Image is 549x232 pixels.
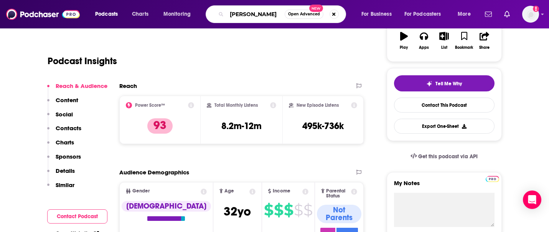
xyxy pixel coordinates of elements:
span: $ [274,204,283,216]
span: Open Advanced [288,12,320,16]
a: Get this podcast via API [404,147,484,166]
p: Social [56,111,73,118]
div: Apps [419,45,429,50]
img: Podchaser - Follow, Share and Rate Podcasts [6,7,80,22]
button: Similar [47,181,74,196]
img: Podchaser Pro [486,176,499,182]
div: Play [400,45,408,50]
span: $ [294,204,303,216]
a: Pro website [486,175,499,182]
button: open menu [356,8,401,20]
span: Get this podcast via API [418,153,478,160]
input: Search podcasts, credits, & more... [227,8,285,20]
h2: Audience Demographics [119,169,189,176]
span: Gender [132,189,150,194]
button: Contacts [47,124,81,139]
button: open menu [158,8,201,20]
span: $ [284,204,293,216]
div: Not Parents [317,205,362,223]
button: open menu [399,8,452,20]
p: Contacts [56,124,81,132]
a: Show notifications dropdown [482,8,495,21]
h2: Power Score™ [135,103,165,108]
svg: Add a profile image [533,6,539,12]
p: 93 [147,118,173,134]
p: Similar [56,181,74,189]
a: Charts [127,8,153,20]
div: Search podcasts, credits, & more... [213,5,353,23]
button: Apps [414,27,434,55]
a: Show notifications dropdown [501,8,513,21]
div: List [441,45,447,50]
span: Charts [132,9,148,20]
span: Logged in as cmand-c [522,6,539,23]
button: Sponsors [47,153,81,167]
button: Bookmark [454,27,474,55]
span: For Business [361,9,392,20]
span: For Podcasters [404,9,441,20]
button: Details [47,167,75,181]
span: Income [273,189,290,194]
img: tell me why sparkle [426,81,432,87]
div: Open Intercom Messenger [523,191,541,209]
span: Parental Status [326,189,350,199]
span: $ [303,204,312,216]
h2: Total Monthly Listens [214,103,258,108]
span: Podcasts [95,9,118,20]
span: $ [264,204,273,216]
button: Reach & Audience [47,82,107,96]
button: Contact Podcast [47,209,107,224]
a: Contact This Podcast [394,98,495,113]
img: User Profile [522,6,539,23]
p: Reach & Audience [56,82,107,89]
h3: 495k-736k [302,120,344,132]
button: List [434,27,454,55]
button: Charts [47,139,74,153]
span: More [458,9,471,20]
button: Content [47,96,78,111]
button: Share [474,27,494,55]
button: Open AdvancedNew [285,10,323,19]
span: New [309,5,323,12]
div: Bookmark [455,45,473,50]
button: tell me why sparkleTell Me Why [394,75,495,91]
button: Play [394,27,414,55]
h1: Podcast Insights [48,55,117,67]
span: 32 yo [224,204,251,219]
p: Charts [56,139,74,146]
button: Export One-Sheet [394,119,495,134]
span: Age [224,189,234,194]
h2: Reach [119,82,137,89]
p: Sponsors [56,153,81,160]
button: Show profile menu [522,6,539,23]
div: Share [479,45,490,50]
label: My Notes [394,179,495,193]
button: open menu [90,8,128,20]
button: open menu [452,8,480,20]
span: Monitoring [163,9,191,20]
h3: 8.2m-12m [221,120,262,132]
p: Details [56,167,75,174]
span: Tell Me Why [435,81,462,87]
div: [DEMOGRAPHIC_DATA] [122,201,211,212]
p: Content [56,96,78,104]
h2: New Episode Listens [297,103,339,108]
button: Social [47,111,73,125]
